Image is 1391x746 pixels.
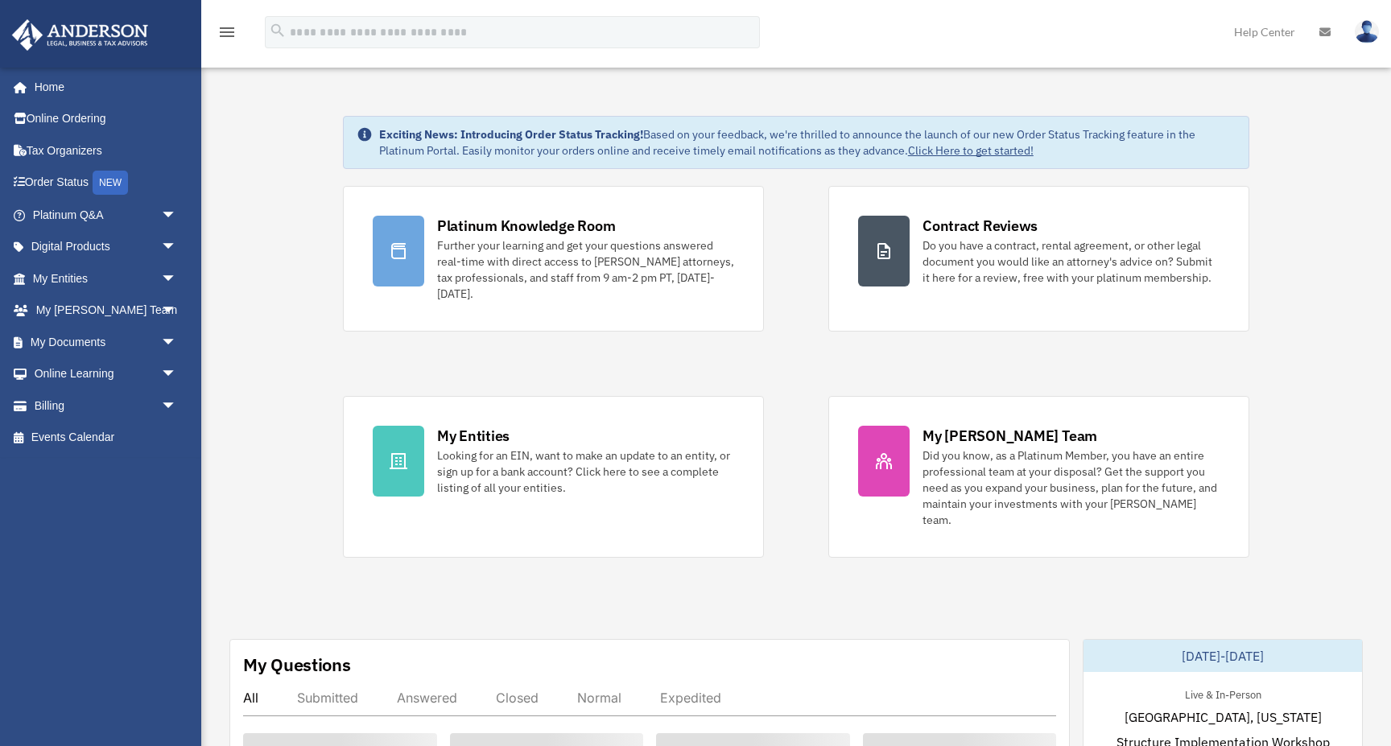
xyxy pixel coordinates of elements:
[496,690,539,706] div: Closed
[923,447,1220,528] div: Did you know, as a Platinum Member, you have an entire professional team at your disposal? Get th...
[379,126,1236,159] div: Based on your feedback, we're thrilled to announce the launch of our new Order Status Tracking fe...
[577,690,621,706] div: Normal
[11,422,201,454] a: Events Calendar
[161,262,193,295] span: arrow_drop_down
[217,23,237,42] i: menu
[297,690,358,706] div: Submitted
[161,199,193,232] span: arrow_drop_down
[161,358,193,391] span: arrow_drop_down
[11,326,201,358] a: My Documentsarrow_drop_down
[11,295,201,327] a: My [PERSON_NAME] Teamarrow_drop_down
[397,690,457,706] div: Answered
[437,237,734,302] div: Further your learning and get your questions answered real-time with direct access to [PERSON_NAM...
[161,389,193,422] span: arrow_drop_down
[828,396,1249,558] a: My [PERSON_NAME] Team Did you know, as a Platinum Member, you have an entire professional team at...
[243,690,258,706] div: All
[379,127,643,142] strong: Exciting News: Introducing Order Status Tracking!
[923,237,1220,286] div: Do you have a contract, rental agreement, or other legal document you would like an attorney's ad...
[923,216,1038,236] div: Contract Reviews
[437,216,616,236] div: Platinum Knowledge Room
[11,167,201,200] a: Order StatusNEW
[11,231,201,263] a: Digital Productsarrow_drop_down
[11,103,201,135] a: Online Ordering
[11,389,201,422] a: Billingarrow_drop_down
[437,447,734,496] div: Looking for an EIN, want to make an update to an entity, or sign up for a bank account? Click her...
[11,358,201,390] a: Online Learningarrow_drop_down
[11,199,201,231] a: Platinum Q&Aarrow_drop_down
[11,262,201,295] a: My Entitiesarrow_drop_down
[269,22,287,39] i: search
[660,690,721,706] div: Expedited
[161,295,193,328] span: arrow_drop_down
[161,326,193,359] span: arrow_drop_down
[437,426,510,446] div: My Entities
[11,134,201,167] a: Tax Organizers
[7,19,153,51] img: Anderson Advisors Platinum Portal
[217,28,237,42] a: menu
[93,171,128,195] div: NEW
[923,426,1097,446] div: My [PERSON_NAME] Team
[161,231,193,264] span: arrow_drop_down
[1125,707,1322,727] span: [GEOGRAPHIC_DATA], [US_STATE]
[343,186,764,332] a: Platinum Knowledge Room Further your learning and get your questions answered real-time with dire...
[1083,640,1362,672] div: [DATE]-[DATE]
[343,396,764,558] a: My Entities Looking for an EIN, want to make an update to an entity, or sign up for a bank accoun...
[11,71,193,103] a: Home
[828,186,1249,332] a: Contract Reviews Do you have a contract, rental agreement, or other legal document you would like...
[1355,20,1379,43] img: User Pic
[243,653,351,677] div: My Questions
[1172,685,1274,702] div: Live & In-Person
[908,143,1034,158] a: Click Here to get started!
